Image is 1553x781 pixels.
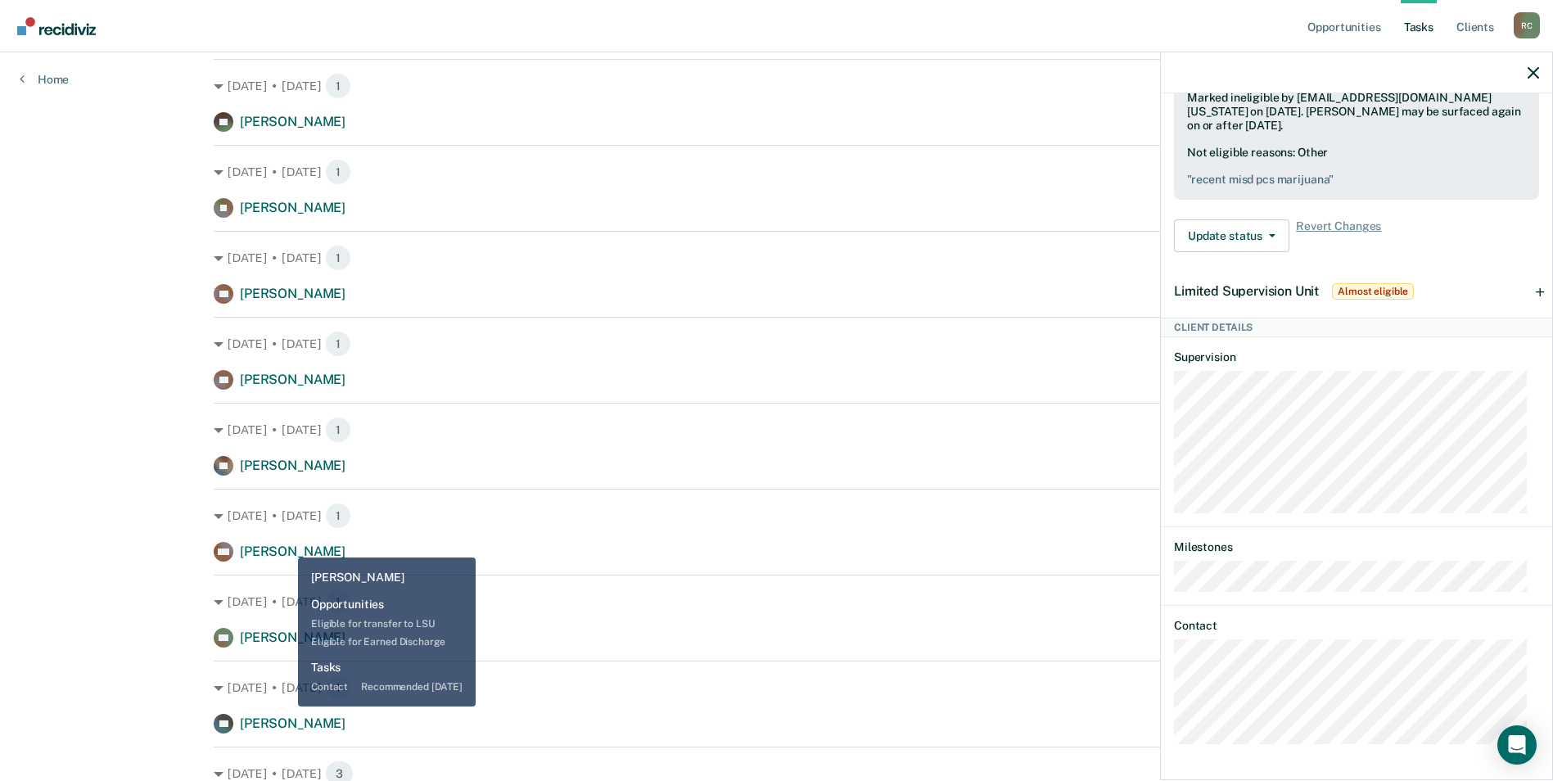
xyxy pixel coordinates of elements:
span: [PERSON_NAME] [240,544,345,559]
div: [DATE] • [DATE] [214,73,1339,99]
div: [DATE] • [DATE] [214,331,1339,357]
div: Not eligible reasons: Other [1187,146,1526,187]
div: R C [1514,12,1540,38]
div: Marked ineligible by [EMAIL_ADDRESS][DOMAIN_NAME][US_STATE] on [DATE]. [PERSON_NAME] may be surfa... [1187,91,1526,132]
div: Open Intercom Messenger [1497,725,1537,765]
div: [DATE] • [DATE] [214,159,1339,185]
span: 1 [325,503,351,529]
span: Limited Supervision Unit [1174,283,1319,299]
div: [DATE] • [DATE] [214,503,1339,529]
div: Client Details [1161,318,1552,337]
div: Limited Supervision UnitAlmost eligible [1161,265,1552,318]
dt: Supervision [1174,350,1539,364]
span: Revert Changes [1296,219,1381,252]
button: Update status [1174,219,1289,252]
span: 1 [325,331,351,357]
span: 1 [325,417,351,443]
span: [PERSON_NAME] [240,630,345,645]
span: 1 [325,73,351,99]
button: Profile dropdown button [1514,12,1540,38]
pre: " recent misd pcs marijuana " [1187,173,1526,187]
div: [DATE] • [DATE] [214,589,1339,615]
img: Recidiviz [17,17,96,35]
span: Almost eligible [1332,283,1414,300]
span: 1 [325,245,351,271]
span: [PERSON_NAME] [240,716,345,731]
span: 1 [325,675,351,701]
span: 1 [325,589,351,615]
dt: Milestones [1174,540,1539,554]
div: [DATE] • [DATE] [214,417,1339,443]
span: 1 [325,159,351,185]
div: [DATE] • [DATE] [214,245,1339,271]
span: [PERSON_NAME] [240,114,345,129]
span: [PERSON_NAME] [240,372,345,387]
div: [DATE] • [DATE] [214,675,1339,701]
span: [PERSON_NAME] [240,200,345,215]
span: [PERSON_NAME] [240,458,345,473]
span: [PERSON_NAME] [240,286,345,301]
dt: Contact [1174,619,1539,633]
a: Home [20,72,69,87]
